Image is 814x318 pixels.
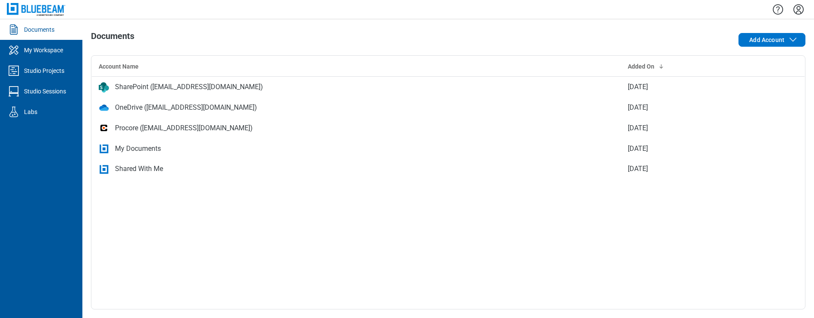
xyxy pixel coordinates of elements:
button: Add Account [738,33,805,47]
svg: My Workspace [7,43,21,57]
div: Account Name [99,62,614,71]
svg: Studio Sessions [7,84,21,98]
div: Labs [24,108,37,116]
table: bb-data-table [91,56,805,180]
div: Shared With Me [115,164,163,174]
div: Documents [24,25,54,34]
img: Bluebeam, Inc. [7,3,65,15]
td: [DATE] [621,77,763,97]
div: Added On [628,62,757,71]
div: Studio Sessions [24,87,66,96]
span: Add Account [749,36,784,44]
svg: Labs [7,105,21,119]
td: [DATE] [621,138,763,159]
div: OneDrive ([EMAIL_ADDRESS][DOMAIN_NAME]) [115,102,257,113]
div: SharePoint ([EMAIL_ADDRESS][DOMAIN_NAME]) [115,82,263,92]
div: My Documents [115,144,161,154]
button: Settings [792,2,805,17]
svg: Documents [7,23,21,36]
td: [DATE] [621,159,763,180]
div: Procore ([EMAIL_ADDRESS][DOMAIN_NAME]) [115,123,253,133]
svg: Studio Projects [7,64,21,78]
div: My Workspace [24,46,63,54]
td: [DATE] [621,97,763,118]
td: [DATE] [621,118,763,138]
h1: Documents [91,31,134,45]
div: Studio Projects [24,66,64,75]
